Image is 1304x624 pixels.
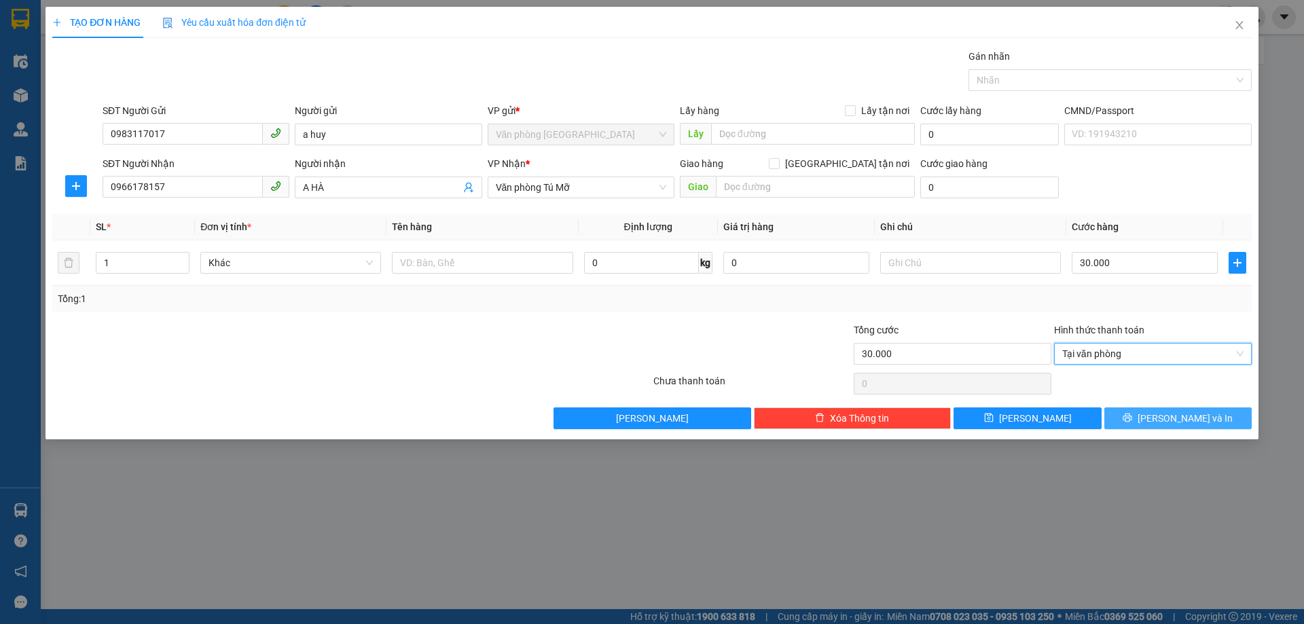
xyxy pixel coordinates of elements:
[830,411,889,426] span: Xóa Thông tin
[1072,221,1119,232] span: Cước hàng
[856,103,915,118] span: Lấy tận nơi
[624,221,672,232] span: Định lượng
[200,221,251,232] span: Đơn vị tính
[754,407,952,429] button: deleteXóa Thông tin
[723,221,774,232] span: Giá trị hàng
[52,17,141,28] span: TẠO ĐƠN HÀNG
[554,407,751,429] button: [PERSON_NAME]
[1138,411,1233,426] span: [PERSON_NAME] và In
[854,325,899,335] span: Tổng cước
[295,156,482,171] div: Người nhận
[75,84,308,101] li: Hotline: 1900888999
[66,181,86,191] span: plus
[162,18,173,29] img: icon
[65,175,87,197] button: plus
[392,221,432,232] span: Tên hàng
[954,407,1101,429] button: save[PERSON_NAME]
[162,17,306,28] span: Yêu cầu xuất hóa đơn điện tử
[968,51,1010,62] label: Gán nhãn
[103,103,289,118] div: SĐT Người Gửi
[1234,20,1245,31] span: close
[680,158,723,169] span: Giao hàng
[209,253,373,273] span: Khác
[920,158,988,169] label: Cước giao hàng
[488,158,526,169] span: VP Nhận
[270,128,281,139] span: phone
[143,16,240,33] b: 36 Limousine
[488,103,674,118] div: VP gửi
[716,176,915,198] input: Dọc đường
[1123,413,1132,424] span: printer
[652,373,852,397] div: Chưa thanh toán
[999,411,1072,426] span: [PERSON_NAME]
[920,177,1059,198] input: Cước giao hàng
[815,413,825,424] span: delete
[392,252,573,274] input: VD: Bàn, Ghế
[1104,407,1252,429] button: printer[PERSON_NAME] và In
[880,252,1061,274] input: Ghi Chú
[680,176,716,198] span: Giao
[920,105,981,116] label: Cước lấy hàng
[723,252,869,274] input: 0
[52,18,62,27] span: plus
[680,105,719,116] span: Lấy hàng
[75,33,308,84] li: 01A03 [GEOGRAPHIC_DATA], [GEOGRAPHIC_DATA] ( bên cạnh cây xăng bến xe phía Bắc cũ)
[984,413,994,424] span: save
[780,156,915,171] span: [GEOGRAPHIC_DATA] tận nơi
[17,17,85,85] img: logo.jpg
[699,252,712,274] span: kg
[1062,344,1244,364] span: Tại văn phòng
[270,181,281,191] span: phone
[96,221,107,232] span: SL
[1054,325,1144,335] label: Hình thức thanh toán
[1229,252,1246,274] button: plus
[103,156,289,171] div: SĐT Người Nhận
[920,124,1059,145] input: Cước lấy hàng
[1229,257,1246,268] span: plus
[1220,7,1258,45] button: Close
[496,124,666,145] span: Văn phòng Thanh Hóa
[616,411,689,426] span: [PERSON_NAME]
[295,103,482,118] div: Người gửi
[711,123,915,145] input: Dọc đường
[680,123,711,145] span: Lấy
[496,177,666,198] span: Văn phòng Tú Mỡ
[875,214,1066,240] th: Ghi chú
[463,182,474,193] span: user-add
[58,252,79,274] button: delete
[1064,103,1251,118] div: CMND/Passport
[58,291,503,306] div: Tổng: 1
